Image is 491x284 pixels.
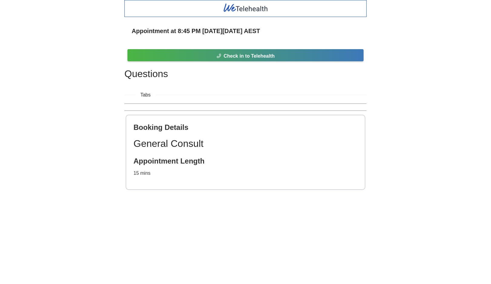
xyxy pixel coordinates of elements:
h1: General Consult [133,136,358,151]
span: Tabs [136,91,156,99]
img: WeTelehealth [223,3,269,13]
button: phoneCheck in to Telehealth [127,49,364,61]
p: 15 mins [133,169,358,177]
h2: Appointment Length [133,156,358,166]
span: Appointment at 8:45 PM on Tue 26 Aug AEST [132,26,260,36]
h1: Questions [124,66,367,81]
h2: Booking Details [133,123,358,132]
span: phone [216,53,221,59]
span: Check in to Telehealth [224,52,275,60]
